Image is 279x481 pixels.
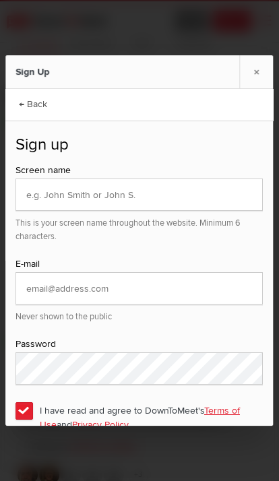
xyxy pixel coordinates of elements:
[15,163,263,179] div: Screen name
[15,337,263,352] div: Password
[15,179,263,211] input: e.g. John Smith or John S.
[15,135,263,163] h2: Sign up
[15,398,263,422] span: I have read and agree to DownToMeet's and
[15,55,149,89] div: Sign Up
[15,257,263,272] div: E-mail
[15,272,263,304] input: email@address.com
[15,304,263,323] div: Never shown to the public
[240,55,274,88] a: ×
[72,419,129,430] a: Privacy Policy
[12,87,54,121] a: ← Back
[15,211,263,243] div: This is your screen name throughout the website. Minimum 6 characters.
